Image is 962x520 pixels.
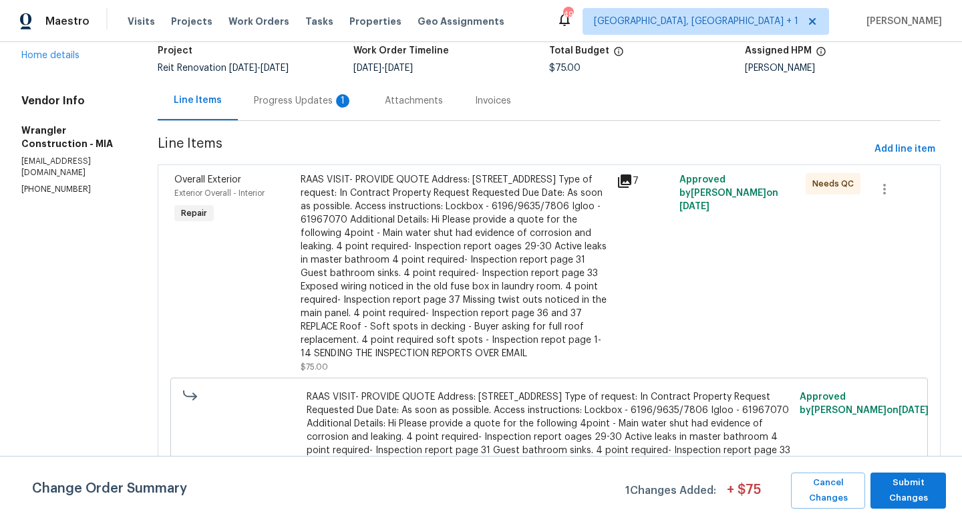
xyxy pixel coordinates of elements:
span: Add line item [874,141,935,158]
div: Invoices [475,94,511,108]
span: Approved by [PERSON_NAME] on [679,175,778,211]
h5: Assigned HPM [745,46,812,55]
div: [PERSON_NAME] [745,63,941,73]
span: $75.00 [549,63,581,73]
div: Attachments [385,94,443,108]
span: Cancel Changes [798,475,858,506]
span: [DATE] [229,63,257,73]
span: Change Order Summary [32,473,187,509]
span: Projects [171,15,212,28]
p: [EMAIL_ADDRESS][DOMAIN_NAME] [21,156,126,178]
h5: Project [158,46,192,55]
span: [PERSON_NAME] [861,15,942,28]
span: Visits [128,15,155,28]
span: 1 Changes Added: [625,478,716,509]
span: [DATE] [385,63,413,73]
div: 49 [563,8,573,21]
span: [DATE] [899,406,929,415]
a: Home details [21,51,79,60]
span: - [229,63,289,73]
div: Progress Updates [254,94,353,108]
span: Repair [176,207,212,220]
button: Submit Changes [870,473,946,509]
span: Exterior Overall - Interior [174,189,265,197]
span: $75.00 [301,363,328,371]
span: Submit Changes [877,475,939,506]
span: RAAS VISIT- PROVIDE QUOTE Address: [STREET_ADDRESS] Type of request: In Contract Property Request... [307,390,792,511]
span: [GEOGRAPHIC_DATA], [GEOGRAPHIC_DATA] + 1 [594,15,798,28]
span: Line Items [158,137,869,162]
button: Cancel Changes [791,473,865,509]
div: RAAS VISIT- PROVIDE QUOTE Address: [STREET_ADDRESS] Type of request: In Contract Property Request... [301,173,609,360]
h4: Vendor Info [21,94,126,108]
h5: Total Budget [549,46,609,55]
div: Line Items [174,94,222,107]
span: - [353,63,413,73]
span: The total cost of line items that have been proposed by Opendoor. This sum includes line items th... [613,46,624,63]
p: [PHONE_NUMBER] [21,184,126,195]
div: 1 [336,94,349,108]
span: Properties [349,15,402,28]
span: Tasks [305,17,333,26]
span: Work Orders [228,15,289,28]
span: Needs QC [812,177,859,190]
span: [DATE] [261,63,289,73]
span: Reit Renovation [158,63,289,73]
span: The hpm assigned to this work order. [816,46,826,63]
h5: Work Order Timeline [353,46,449,55]
span: Geo Assignments [418,15,504,28]
span: [DATE] [679,202,709,211]
h5: Wrangler Construction - MIA [21,124,126,150]
button: Add line item [869,137,941,162]
span: Approved by [PERSON_NAME] on [800,392,929,415]
span: [DATE] [353,63,381,73]
span: Overall Exterior [174,175,241,184]
span: Maestro [45,15,90,28]
div: 7 [617,173,671,189]
span: + $ 75 [727,483,761,509]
